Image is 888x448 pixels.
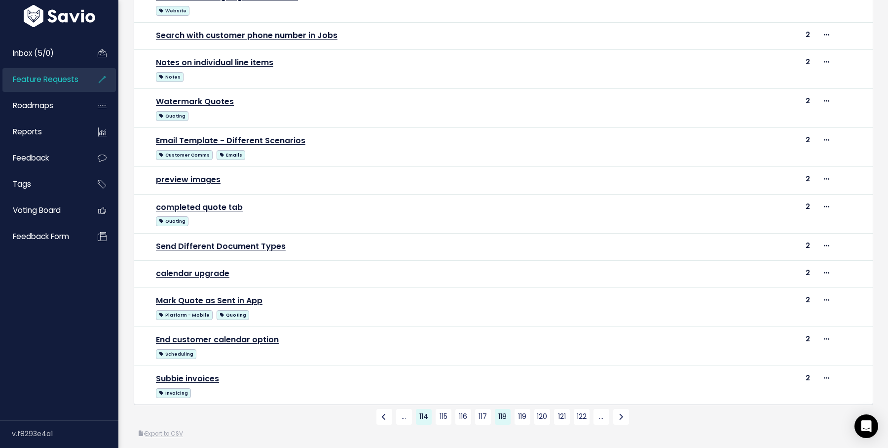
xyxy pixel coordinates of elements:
[574,409,590,425] a: 122
[672,128,816,167] td: 2
[156,57,273,68] a: Notes on individual line items
[2,147,82,169] a: Feedback
[13,74,78,84] span: Feature Requests
[672,50,816,89] td: 2
[156,214,188,227] a: Quoting
[2,121,82,143] a: Reports
[12,421,118,447] div: v.f8293e4a1
[593,409,609,425] a: …
[672,366,816,404] td: 2
[217,148,245,161] a: Emails
[156,135,305,146] a: Email Template - Different Scenarios
[2,68,82,91] a: Feature Requests
[156,96,234,107] a: Watermark Quotes
[495,409,511,425] span: 118
[156,347,196,360] a: Scheduling
[156,70,184,82] a: Notes
[21,5,98,27] img: logo-white.9d6f32f41409.svg
[156,174,221,185] a: preview images
[217,310,249,320] span: Quoting
[156,30,337,41] a: Search with customer phone number in Jobs
[156,386,191,399] a: Invoicing
[672,260,816,287] td: 2
[156,6,189,16] span: Website
[156,349,196,359] span: Scheduling
[475,409,491,425] a: 117
[156,202,243,213] a: completed quote tab
[455,409,471,425] a: 116
[156,310,213,320] span: Platform - Mobile
[534,409,550,425] a: 120
[156,109,188,122] a: Quoting
[13,100,53,111] span: Roadmaps
[672,89,816,128] td: 2
[139,430,183,438] a: Export to CSV
[13,179,31,189] span: Tags
[13,48,54,58] span: Inbox (5/0)
[13,231,69,242] span: Feedback form
[156,216,188,226] span: Quoting
[13,153,49,163] span: Feedback
[672,233,816,260] td: 2
[13,126,42,137] span: Reports
[436,409,451,425] a: 115
[156,268,229,279] a: calendar upgrade
[156,373,219,384] a: Subbie invoices
[156,308,213,321] a: Platform - Mobile
[672,23,816,50] td: 2
[13,205,61,215] span: Voting Board
[2,173,82,196] a: Tags
[156,150,213,160] span: Customer Comms
[156,241,286,252] a: Send Different Document Types
[156,388,191,398] span: Invoicing
[156,72,184,82] span: Notes
[672,326,816,366] td: 2
[2,225,82,248] a: Feedback form
[156,148,213,161] a: Customer Comms
[515,409,530,425] a: 119
[2,42,82,65] a: Inbox (5/0)
[217,150,245,160] span: Emails
[156,295,262,306] a: Mark Quote as Sent in App
[672,167,816,194] td: 2
[2,94,82,117] a: Roadmaps
[672,287,816,326] td: 2
[396,409,412,425] a: …
[156,4,189,16] a: Website
[2,199,82,222] a: Voting Board
[156,334,279,345] a: End customer calendar option
[854,414,878,438] div: Open Intercom Messenger
[672,194,816,233] td: 2
[217,308,249,321] a: Quoting
[156,111,188,121] span: Quoting
[554,409,570,425] a: 121
[416,409,432,425] a: 114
